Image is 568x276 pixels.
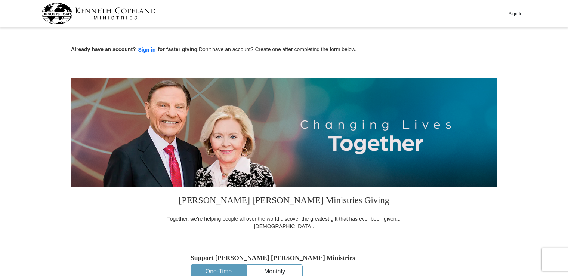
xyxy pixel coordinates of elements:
p: Don't have an account? Create one after completing the form below. [71,46,497,54]
h5: Support [PERSON_NAME] [PERSON_NAME] Ministries [191,254,377,262]
img: kcm-header-logo.svg [41,3,156,24]
strong: Already have an account? for faster giving. [71,46,199,52]
div: Together, we're helping people all over the world discover the greatest gift that has ever been g... [163,215,405,230]
button: Sign in [136,46,158,54]
h3: [PERSON_NAME] [PERSON_NAME] Ministries Giving [163,187,405,215]
button: Sign In [504,8,527,19]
